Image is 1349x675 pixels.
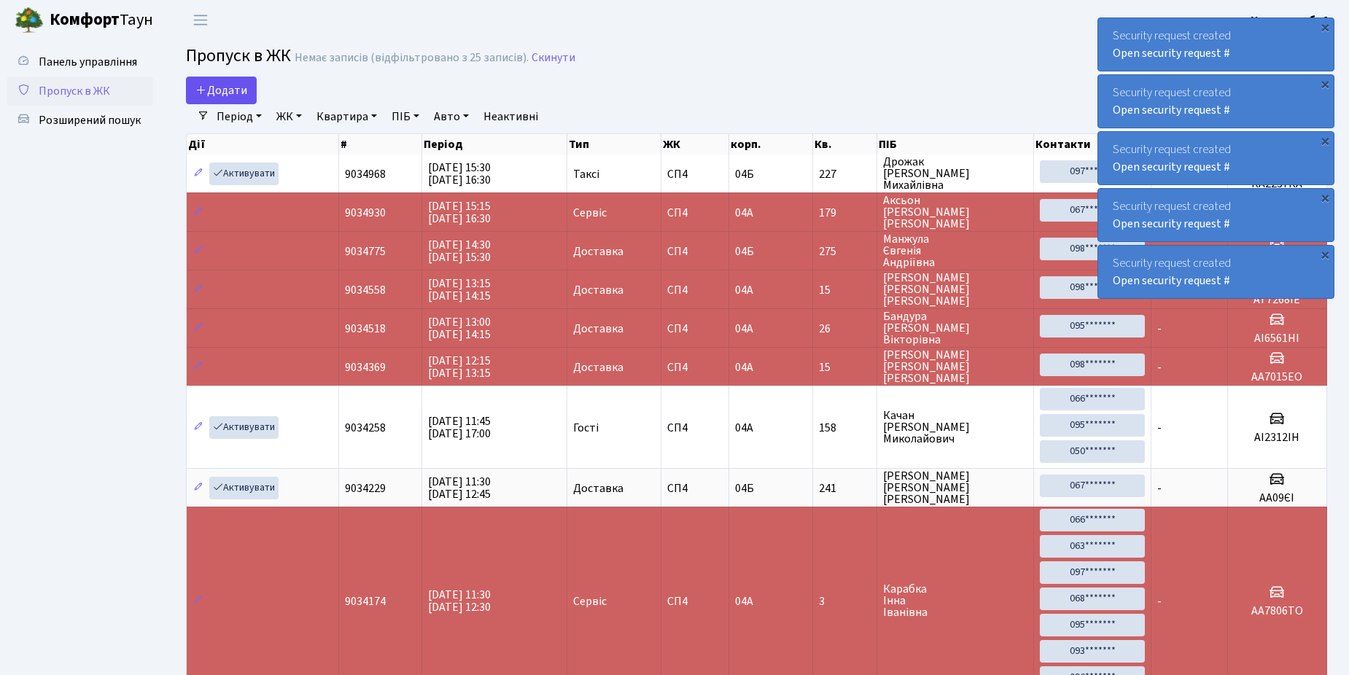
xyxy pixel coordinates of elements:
[186,77,257,104] a: Додати
[819,362,871,373] span: 15
[428,160,491,188] span: [DATE] 15:30 [DATE] 16:30
[735,166,754,182] span: 04Б
[819,483,871,494] span: 241
[428,104,475,129] a: Авто
[573,483,623,494] span: Доставка
[345,205,386,221] span: 9034930
[883,233,1027,268] span: Манжула Євгенія Андріївна
[345,359,386,375] span: 9034369
[1234,431,1321,445] h5: АІ2312ІН
[1318,77,1332,91] div: ×
[345,480,386,496] span: 9034229
[209,477,279,499] a: Активувати
[883,195,1027,230] span: Аксьон [PERSON_NAME] [PERSON_NAME]
[1034,134,1151,155] th: Контакти
[428,353,491,381] span: [DATE] 12:15 [DATE] 13:15
[428,474,491,502] span: [DATE] 11:30 [DATE] 12:45
[478,104,544,129] a: Неактивні
[271,104,308,129] a: ЖК
[15,6,44,35] img: logo.png
[1234,293,1321,307] h5: АТ7268ІЕ
[573,422,599,434] span: Гості
[667,362,723,373] span: СП4
[345,321,386,337] span: 9034518
[813,134,877,155] th: Кв.
[345,593,386,609] span: 9034174
[345,420,386,436] span: 9034258
[819,207,871,219] span: 179
[339,134,422,155] th: #
[1113,216,1230,232] a: Open security request #
[573,323,623,335] span: Доставка
[386,104,425,129] a: ПІБ
[819,284,871,296] span: 15
[209,416,279,439] a: Активувати
[1234,604,1321,618] h5: AA7806TO
[667,207,723,219] span: СП4
[667,284,723,296] span: СП4
[428,587,491,615] span: [DATE] 11:30 [DATE] 12:30
[345,166,386,182] span: 9034968
[573,596,607,607] span: Сервіс
[667,246,723,257] span: СП4
[819,422,871,434] span: 158
[883,349,1027,384] span: [PERSON_NAME] [PERSON_NAME] [PERSON_NAME]
[819,596,871,607] span: 3
[428,276,491,304] span: [DATE] 13:15 [DATE] 14:15
[7,77,153,106] a: Пропуск в ЖК
[1234,491,1321,505] h5: АА09ЄІ
[1157,321,1162,337] span: -
[735,593,753,609] span: 04А
[428,413,491,442] span: [DATE] 11:45 [DATE] 17:00
[186,43,291,69] span: Пропуск в ЖК
[661,134,729,155] th: ЖК
[819,168,871,180] span: 227
[735,282,753,298] span: 04А
[735,243,754,260] span: 04Б
[428,198,491,227] span: [DATE] 15:15 [DATE] 16:30
[735,359,753,375] span: 04А
[1234,332,1321,346] h5: AI6561HI
[1098,75,1334,128] div: Security request created
[877,134,1034,155] th: ПІБ
[883,311,1027,346] span: Бандура [PERSON_NAME] Вікторівна
[345,243,386,260] span: 9034775
[1234,370,1321,384] h5: АА7015ЕО
[1098,132,1334,184] div: Security request created
[573,246,623,257] span: Доставка
[422,134,568,155] th: Період
[573,168,599,180] span: Таксі
[735,321,753,337] span: 04А
[883,272,1027,307] span: [PERSON_NAME] [PERSON_NAME] [PERSON_NAME]
[532,51,575,65] a: Скинути
[667,323,723,335] span: СП4
[573,362,623,373] span: Доставка
[1098,246,1334,298] div: Security request created
[7,47,153,77] a: Панель управління
[50,8,153,33] span: Таун
[1318,247,1332,262] div: ×
[573,207,607,219] span: Сервіс
[567,134,661,155] th: Тип
[295,51,529,65] div: Немає записів (відфільтровано з 25 записів).
[1318,133,1332,148] div: ×
[1318,20,1332,34] div: ×
[1251,12,1331,28] b: Консьєрж б. 4.
[883,583,1027,618] span: Карабка Інна Іванівна
[50,8,120,31] b: Комфорт
[735,205,753,221] span: 04А
[667,422,723,434] span: СП4
[211,104,268,129] a: Період
[39,112,141,128] span: Розширений пошук
[819,246,871,257] span: 275
[883,156,1027,191] span: Дрожак [PERSON_NAME] Михайлівна
[883,410,1027,445] span: Качан [PERSON_NAME] Миколайович
[1098,18,1334,71] div: Security request created
[1157,359,1162,375] span: -
[1251,12,1331,29] a: Консьєрж б. 4.
[1113,159,1230,175] a: Open security request #
[7,106,153,135] a: Розширений пошук
[819,323,871,335] span: 26
[883,470,1027,505] span: [PERSON_NAME] [PERSON_NAME] [PERSON_NAME]
[1157,593,1162,609] span: -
